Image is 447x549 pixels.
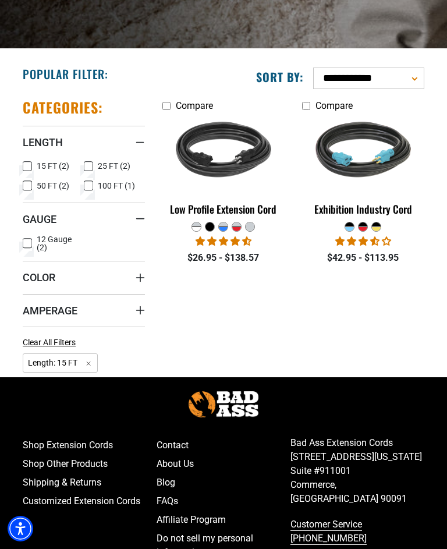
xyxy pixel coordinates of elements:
[315,100,353,111] span: Compare
[290,515,424,548] a: call 833-674-1699
[176,100,213,111] span: Compare
[162,204,285,214] div: Low Profile Extension Cord
[37,162,69,170] span: 15 FT (2)
[157,492,290,511] a: FAQs
[23,203,145,235] summary: Gauge
[256,69,304,84] label: Sort by:
[23,66,108,82] h2: Popular Filter:
[23,455,157,473] a: Shop Other Products
[157,511,290,529] a: Affiliate Program
[302,117,424,221] a: black teal Exhibition Industry Cord
[162,117,285,221] a: black Low Profile Extension Cord
[157,473,290,492] a: Blog
[23,353,98,373] span: Length: 15 FT
[335,236,391,247] span: 3.67 stars
[157,455,290,473] a: About Us
[162,98,285,209] img: black
[157,436,290,455] a: Contact
[37,182,69,190] span: 50 FT (2)
[23,338,76,347] span: Clear All Filters
[23,126,145,158] summary: Length
[301,98,425,209] img: black teal
[23,436,157,455] a: Shop Extension Cords
[23,294,145,327] summary: Amperage
[23,271,55,284] span: Color
[196,236,251,247] span: 4.50 stars
[23,136,63,149] span: Length
[23,98,103,116] h2: Categories:
[302,251,424,265] div: $42.95 - $113.95
[162,251,285,265] div: $26.95 - $138.57
[23,261,145,293] summary: Color
[37,235,79,252] span: 12 Gauge (2)
[23,304,77,317] span: Amperage
[23,212,56,226] span: Gauge
[23,492,157,511] a: Customized Extension Cords
[23,473,157,492] a: Shipping & Returns
[8,516,33,541] div: Accessibility Menu
[98,162,130,170] span: 25 FT (2)
[98,182,135,190] span: 100 FT (1)
[23,337,80,349] a: Clear All Filters
[302,204,424,214] div: Exhibition Industry Cord
[290,436,424,506] p: Bad Ass Extension Cords [STREET_ADDRESS][US_STATE] Suite #911001 Commerce, [GEOGRAPHIC_DATA] 90091
[189,391,258,417] img: Bad Ass Extension Cords
[23,357,98,368] a: Length: 15 FT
